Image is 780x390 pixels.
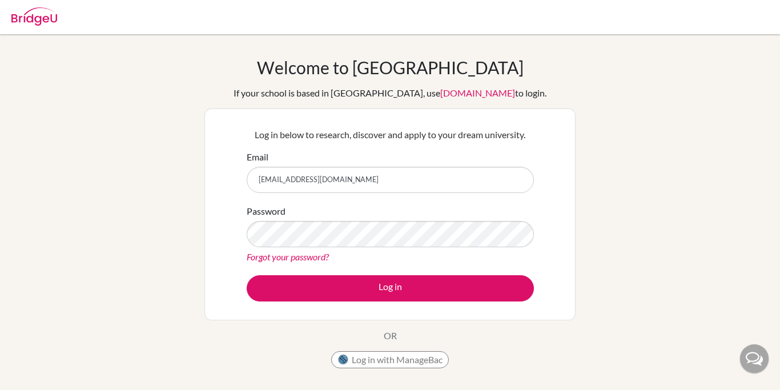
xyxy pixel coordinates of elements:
[247,275,534,301] button: Log in
[384,329,397,343] p: OR
[440,87,515,98] a: [DOMAIN_NAME]
[247,128,534,142] p: Log in below to research, discover and apply to your dream university.
[247,204,286,218] label: Password
[331,351,449,368] button: Log in with ManageBac
[26,8,50,18] span: Help
[247,251,329,262] a: Forgot your password?
[11,7,57,26] img: Bridge-U
[257,57,524,78] h1: Welcome to [GEOGRAPHIC_DATA]
[234,86,546,100] div: If your school is based in [GEOGRAPHIC_DATA], use to login.
[247,150,268,164] label: Email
